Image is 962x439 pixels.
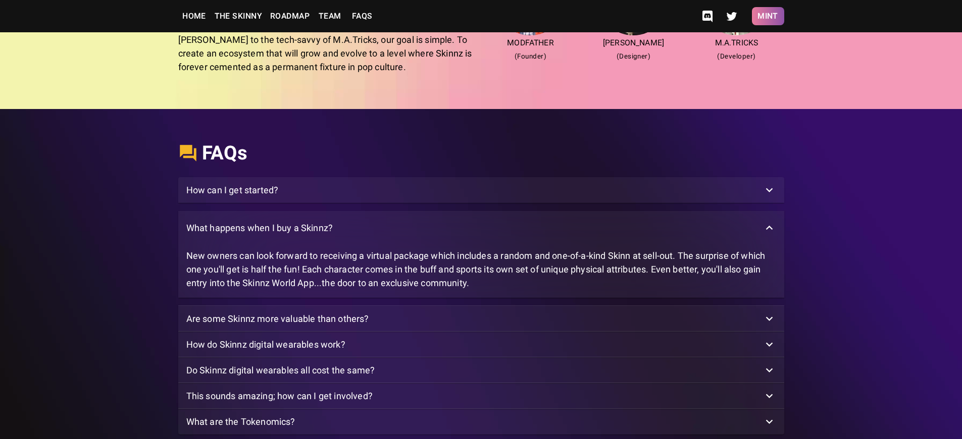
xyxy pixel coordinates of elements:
[752,7,784,25] button: Mint
[186,249,776,290] p: New owners can look forward to receiving a virtual package which includes a random and one-of-a-k...
[186,312,369,325] p: Are some Skinnz more valuable than others?
[178,19,479,74] div: From the initial vision of The Modfather to the skilled hands of [PERSON_NAME] to the tech-savvy ...
[689,37,784,49] p: M.A.Tricks
[178,383,784,409] div: This sounds amazing; how can I get involved?
[178,6,211,26] a: Home
[346,6,378,26] a: FAQs
[186,338,345,351] p: How do Skinnz digital wearables work?
[483,50,578,62] span: ( Founder )
[483,37,578,49] p: Modfather
[178,177,784,203] div: How can I get started?
[186,221,333,235] p: What happens when I buy a Skinnz?
[202,141,247,165] h4: FAQs
[178,409,784,434] div: What are the Tokenomics?
[178,306,784,332] div: Are some Skinnz more valuable than others?
[689,50,784,62] span: ( Developer )
[178,357,784,383] div: Do Skinnz digital wearables all cost the same?
[186,415,295,428] p: What are the Tokenomics?
[186,363,375,377] p: Do Skinnz digital wearables all cost the same?
[586,50,681,62] span: ( Designer )
[178,211,784,245] div: What happens when I buy a Skinnz?
[186,389,373,403] p: This sounds amazing; how can I get involved?
[186,183,279,197] p: How can I get started?
[586,37,681,49] p: [PERSON_NAME]
[178,332,784,357] div: How do Skinnz digital wearables work?
[266,6,314,26] a: Roadmap
[314,6,346,26] a: Team
[211,6,267,26] a: The Skinny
